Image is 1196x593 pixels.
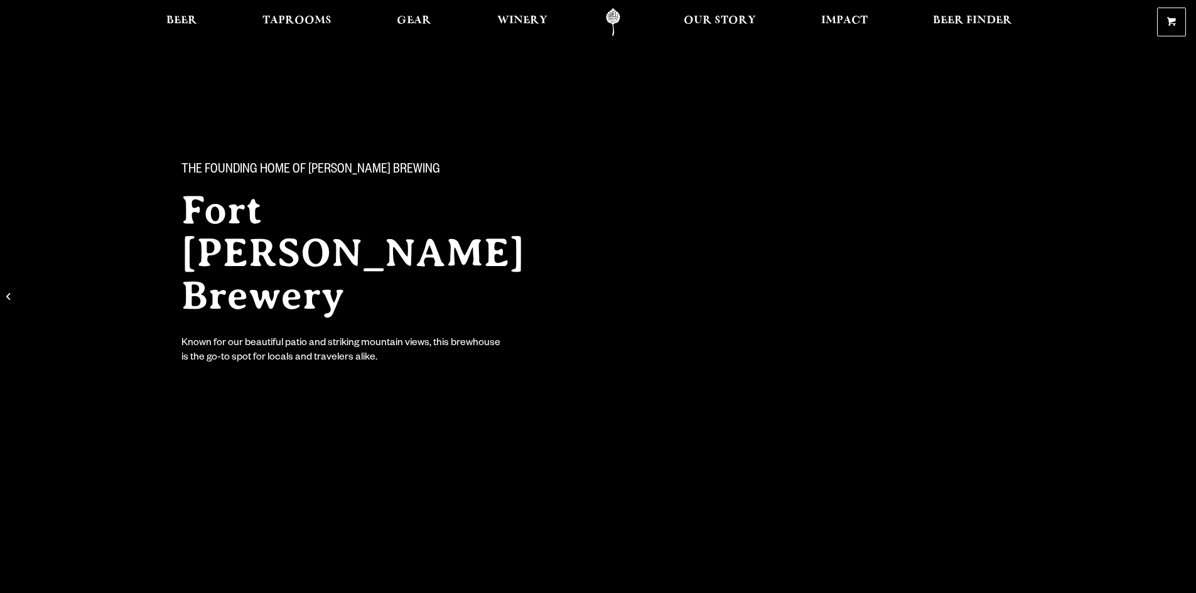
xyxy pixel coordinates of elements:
[262,16,331,26] span: Taprooms
[397,16,431,26] span: Gear
[684,16,756,26] span: Our Story
[181,163,440,179] span: The Founding Home of [PERSON_NAME] Brewing
[925,8,1020,36] a: Beer Finder
[933,16,1012,26] span: Beer Finder
[489,8,556,36] a: Winery
[497,16,547,26] span: Winery
[676,8,764,36] a: Our Story
[166,16,197,26] span: Beer
[590,8,637,36] a: Odell Home
[389,8,439,36] a: Gear
[254,8,340,36] a: Taprooms
[821,16,868,26] span: Impact
[181,189,573,317] h2: Fort [PERSON_NAME] Brewery
[813,8,876,36] a: Impact
[158,8,205,36] a: Beer
[181,337,503,366] div: Known for our beautiful patio and striking mountain views, this brewhouse is the go-to spot for l...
